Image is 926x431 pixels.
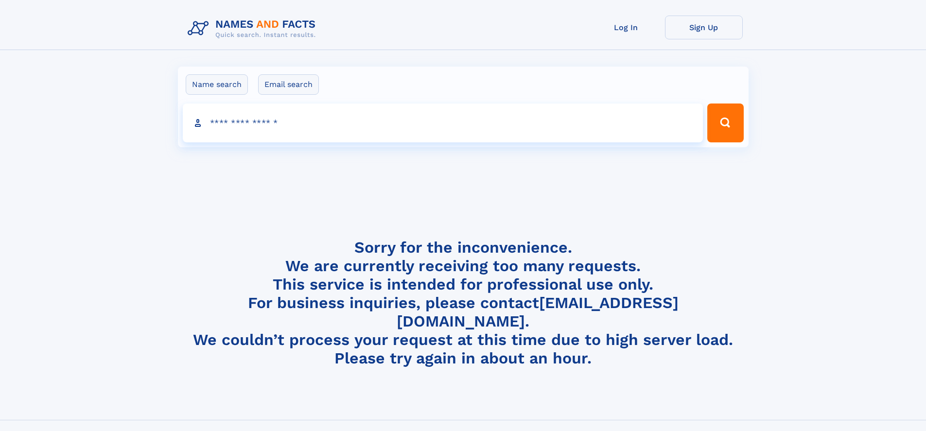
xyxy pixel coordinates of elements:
[665,16,743,39] a: Sign Up
[707,103,743,142] button: Search Button
[186,74,248,95] label: Name search
[587,16,665,39] a: Log In
[184,16,324,42] img: Logo Names and Facts
[184,238,743,368] h4: Sorry for the inconvenience. We are currently receiving too many requests. This service is intend...
[397,293,679,330] a: [EMAIL_ADDRESS][DOMAIN_NAME]
[258,74,319,95] label: Email search
[183,103,703,142] input: search input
